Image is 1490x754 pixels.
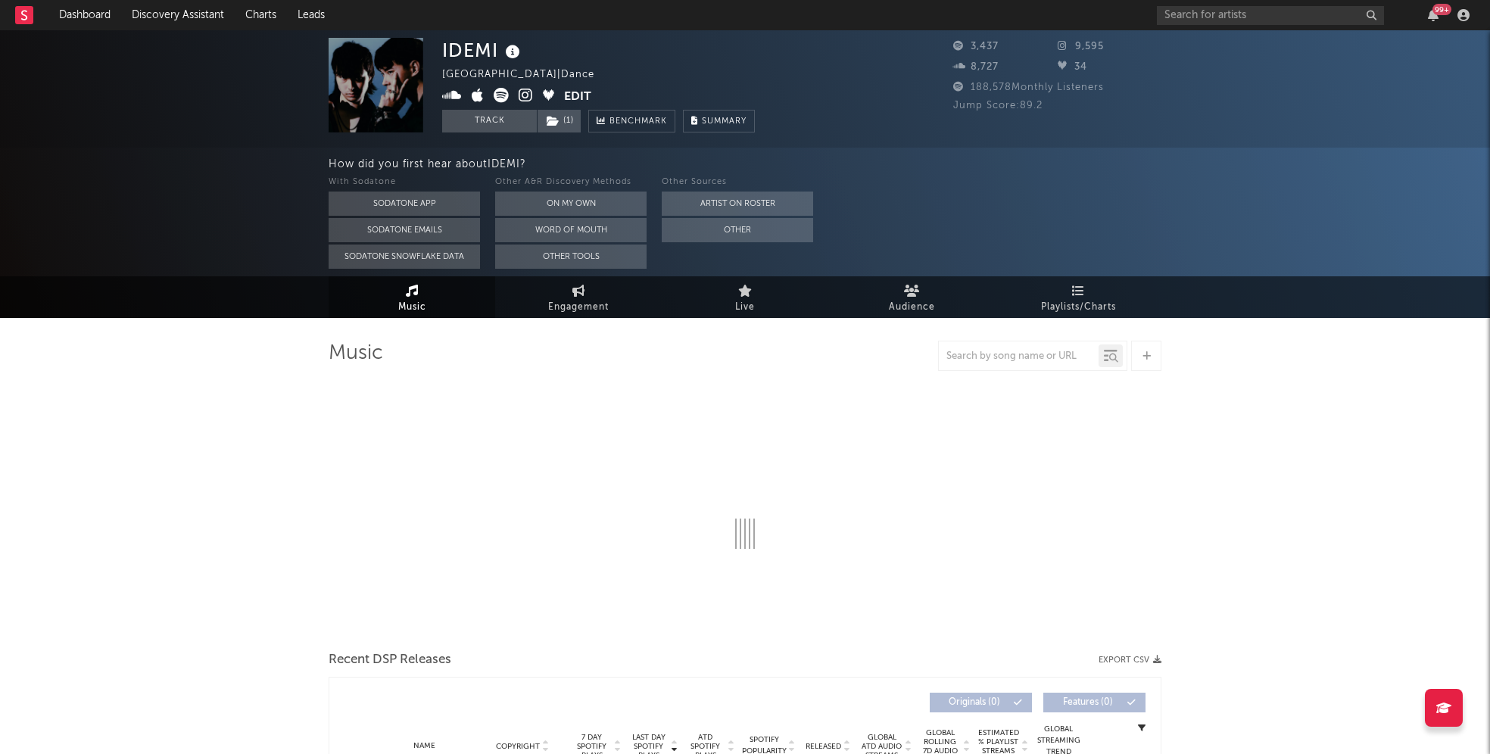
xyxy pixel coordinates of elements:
[662,218,813,242] button: Other
[953,42,999,51] span: 3,437
[1053,698,1123,707] span: Features ( 0 )
[442,110,537,132] button: Track
[1099,656,1161,665] button: Export CSV
[662,276,828,318] a: Live
[828,276,995,318] a: Audience
[329,173,480,192] div: With Sodatone
[329,245,480,269] button: Sodatone Snowflake Data
[1058,62,1087,72] span: 34
[995,276,1161,318] a: Playlists/Charts
[537,110,581,132] span: ( 1 )
[939,351,1099,363] input: Search by song name or URL
[495,276,662,318] a: Engagement
[564,88,591,107] button: Edit
[495,192,647,216] button: On My Own
[329,276,495,318] a: Music
[1432,4,1451,15] div: 99 +
[329,192,480,216] button: Sodatone App
[329,218,480,242] button: Sodatone Emails
[588,110,675,132] a: Benchmark
[609,113,667,131] span: Benchmark
[702,117,747,126] span: Summary
[1058,42,1104,51] span: 9,595
[953,83,1104,92] span: 188,578 Monthly Listeners
[806,742,841,751] span: Released
[1157,6,1384,25] input: Search for artists
[442,66,612,84] div: [GEOGRAPHIC_DATA] | Dance
[496,742,540,751] span: Copyright
[1043,693,1146,712] button: Features(0)
[735,298,755,316] span: Live
[930,693,1032,712] button: Originals(0)
[548,298,609,316] span: Engagement
[1428,9,1439,21] button: 99+
[538,110,581,132] button: (1)
[329,155,1490,173] div: How did you first hear about IDEMI ?
[495,245,647,269] button: Other Tools
[1041,298,1116,316] span: Playlists/Charts
[889,298,935,316] span: Audience
[953,62,999,72] span: 8,727
[495,218,647,242] button: Word Of Mouth
[662,173,813,192] div: Other Sources
[940,698,1009,707] span: Originals ( 0 )
[683,110,755,132] button: Summary
[662,192,813,216] button: Artist on Roster
[495,173,647,192] div: Other A&R Discovery Methods
[375,740,474,752] div: Name
[953,101,1043,111] span: Jump Score: 89.2
[329,651,451,669] span: Recent DSP Releases
[398,298,426,316] span: Music
[442,38,524,63] div: IDEMI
